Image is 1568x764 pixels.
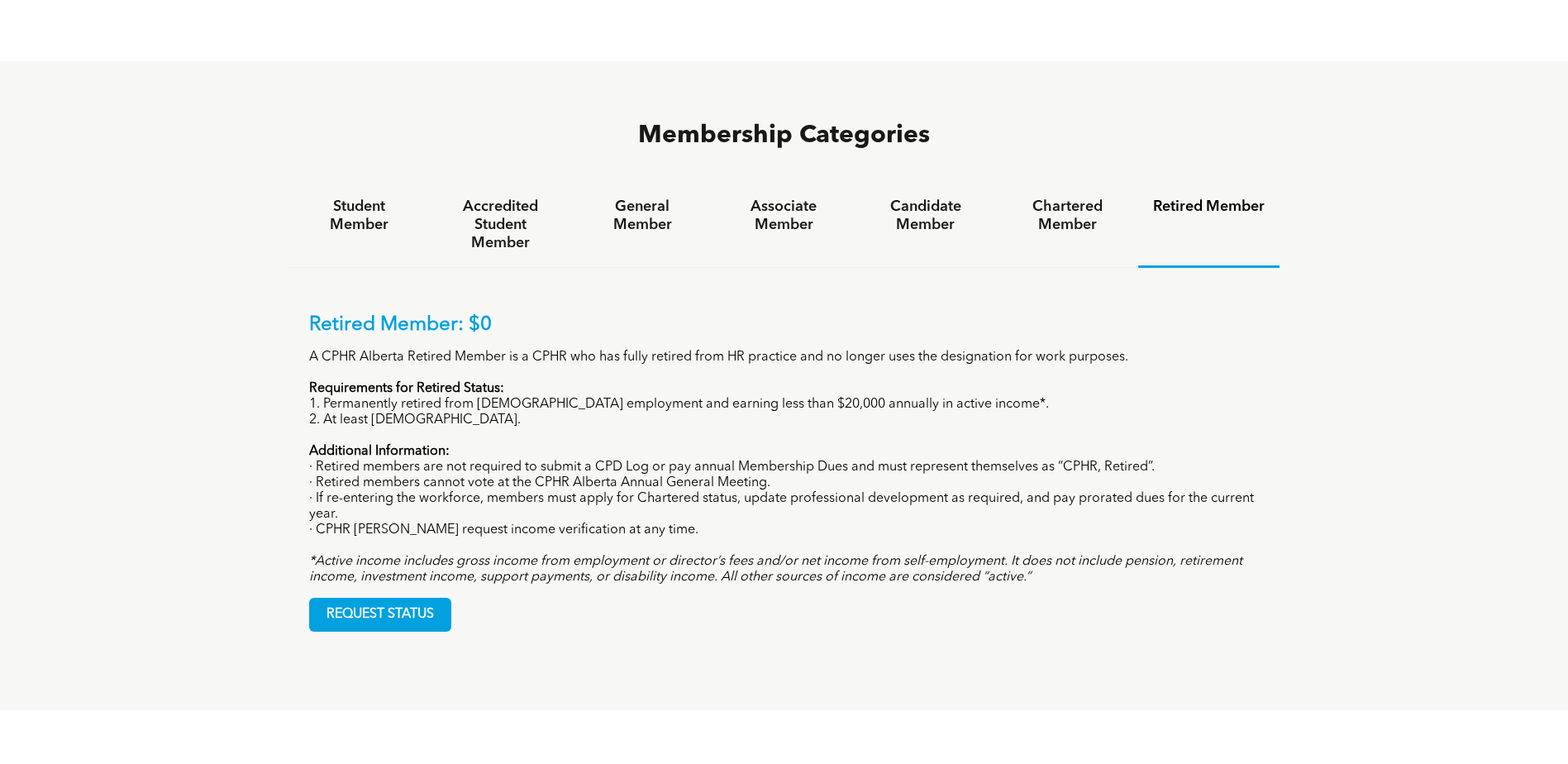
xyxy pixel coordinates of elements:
p: · Retired members are not required to submit a CPD Log or pay annual Membership Dues and must rep... [309,460,1260,475]
em: *Active income includes gross income from employment or director’s fees and/or net income from se... [309,555,1242,584]
h4: Retired Member [1153,198,1265,216]
strong: Additional Information: [309,445,450,458]
strong: Requirements for Retired Status: [309,382,504,395]
h4: Accredited Student Member [445,198,556,252]
span: Membership Categories [638,123,930,148]
p: · Retired members cannot vote at the CPHR Alberta Annual General Meeting. [309,475,1260,491]
h4: Associate Member [728,198,840,234]
p: · CPHR [PERSON_NAME] request income verification at any time. [309,523,1260,538]
p: 2. At least [DEMOGRAPHIC_DATA]. [309,413,1260,428]
p: A CPHR Alberta Retired Member is a CPHR who has fully retired from HR practice and no longer uses... [309,350,1260,365]
p: · If re-entering the workforce, members must apply for Chartered status, update professional deve... [309,491,1260,523]
h4: Candidate Member [870,198,981,234]
h4: Chartered Member [1012,198,1123,234]
span: REQUEST STATUS [310,599,450,631]
h4: General Member [586,198,698,234]
h4: Student Member [303,198,415,234]
p: 1. Permanently retired from [DEMOGRAPHIC_DATA] employment and earning less than $20,000 annually ... [309,397,1260,413]
p: Retired Member: $0 [309,313,1260,337]
a: REQUEST STATUS [309,598,451,632]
